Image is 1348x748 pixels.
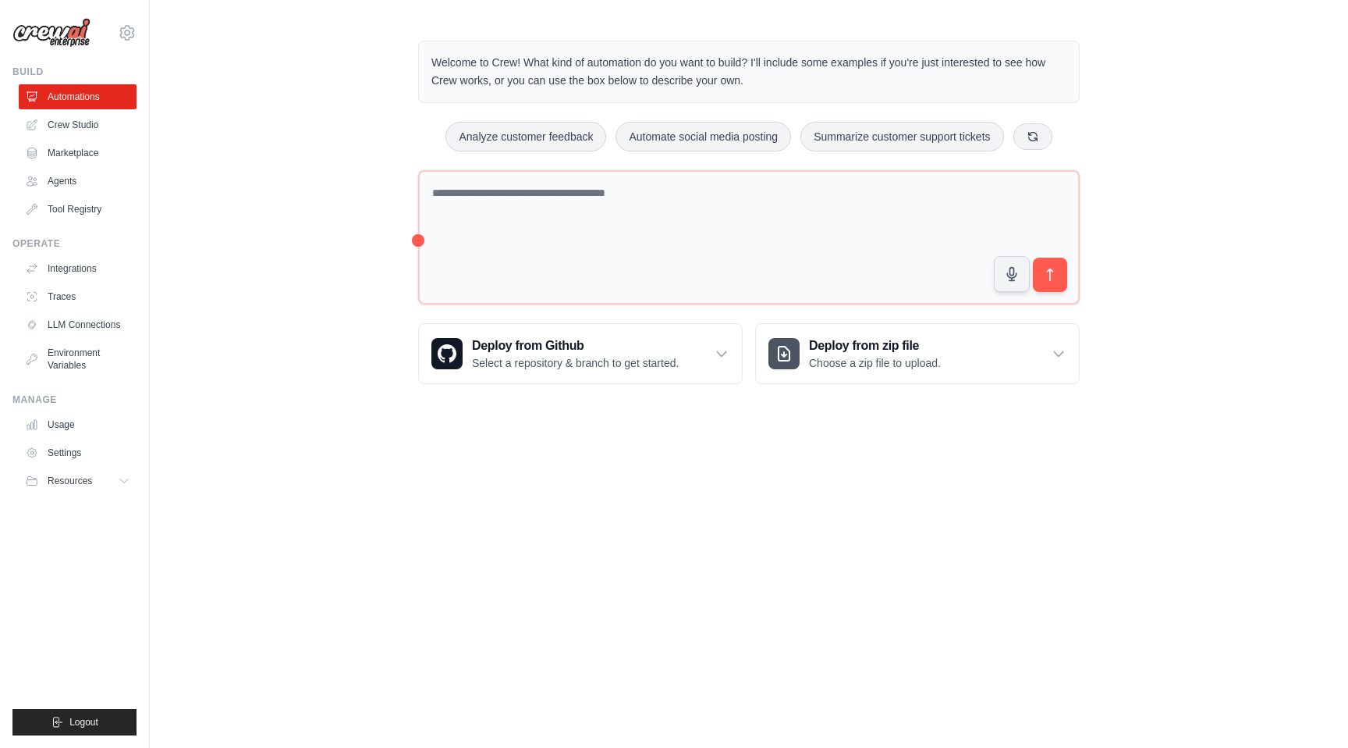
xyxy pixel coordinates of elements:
[19,412,137,437] a: Usage
[472,355,679,371] p: Select a repository & branch to get started.
[472,337,679,355] h3: Deploy from Github
[19,284,137,309] a: Traces
[19,312,137,337] a: LLM Connections
[19,440,137,465] a: Settings
[809,337,941,355] h3: Deploy from zip file
[19,340,137,378] a: Environment Variables
[19,84,137,109] a: Automations
[12,394,137,406] div: Manage
[431,54,1066,90] p: Welcome to Crew! What kind of automation do you want to build? I'll include some examples if you'...
[445,122,606,151] button: Analyze customer feedback
[12,237,137,250] div: Operate
[12,709,137,736] button: Logout
[12,66,137,78] div: Build
[19,256,137,281] a: Integrations
[19,112,137,137] a: Crew Studio
[48,475,92,487] span: Resources
[615,122,791,151] button: Automate social media posting
[800,122,1003,151] button: Summarize customer support tickets
[19,169,137,194] a: Agents
[19,197,137,222] a: Tool Registry
[19,468,137,493] button: Resources
[19,141,137,166] a: Marketplace
[12,18,90,48] img: Logo
[69,716,98,728] span: Logout
[809,355,941,371] p: Choose a zip file to upload.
